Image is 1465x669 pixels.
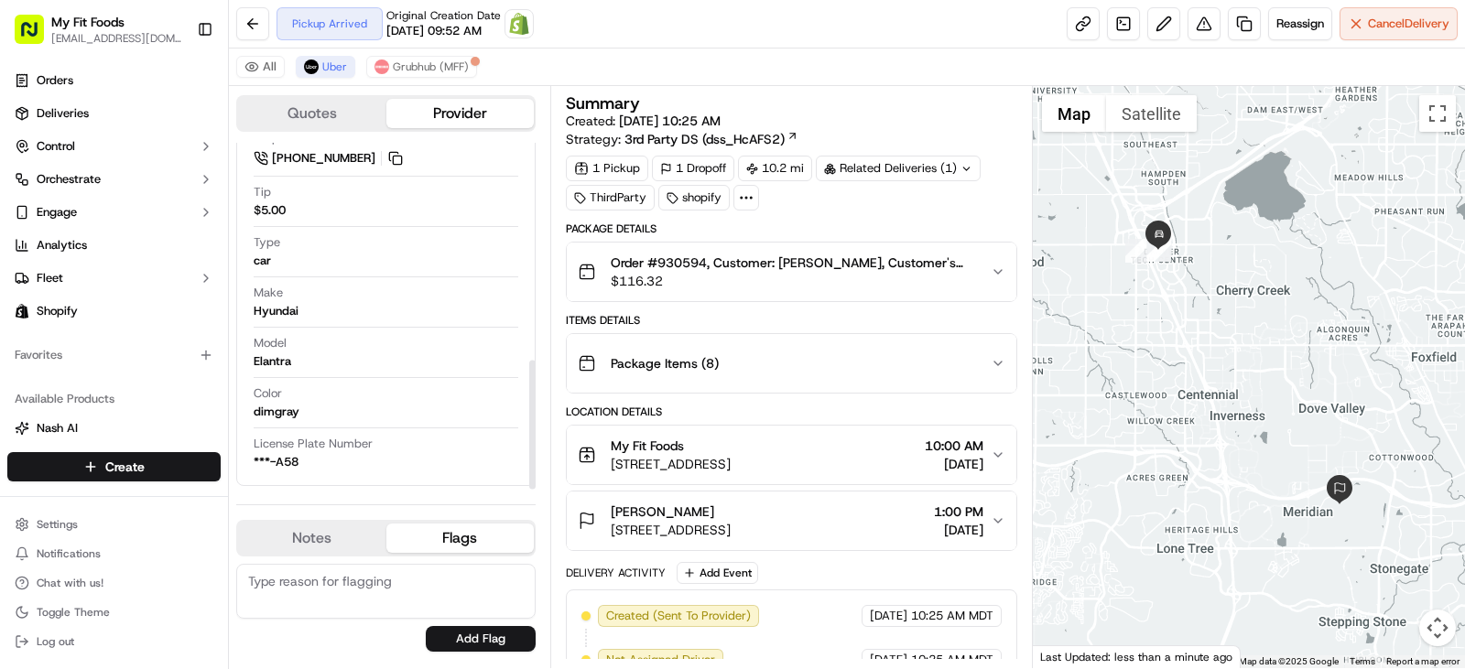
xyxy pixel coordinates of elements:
[18,18,55,55] img: Nash
[566,405,1017,419] div: Location Details
[18,175,51,208] img: 1736555255976-a54dd68f-1ca7-489b-9aae-adbdc363a1c4
[254,303,298,319] div: Hyundai
[870,652,907,668] span: [DATE]
[304,59,319,74] img: uber-new-logo.jpeg
[254,285,283,301] span: Make
[51,31,182,46] span: [EMAIL_ADDRESS][DOMAIN_NAME]
[129,453,222,468] a: Powered byPylon
[7,541,221,566] button: Notifications
[238,523,386,553] button: Notes
[296,56,355,78] button: Uber
[7,66,221,95] a: Orders
[254,385,282,402] span: Color
[652,156,734,181] div: 1 Dropoff
[236,56,285,78] button: All
[1042,95,1106,132] button: Show street map
[7,452,221,481] button: Create
[567,491,1016,550] button: [PERSON_NAME][STREET_ADDRESS]1:00 PM[DATE]
[284,234,333,256] button: See all
[870,608,907,624] span: [DATE]
[199,333,205,348] span: •
[624,130,798,148] a: 3rd Party DS (dss_HcAFS2)
[7,165,221,194] button: Orchestrate
[611,437,684,455] span: My Fit Foods
[566,95,640,112] h3: Summary
[1368,16,1449,32] span: Cancel Delivery
[37,334,51,349] img: 1736555255976-a54dd68f-1ca7-489b-9aae-adbdc363a1c4
[272,150,375,167] span: [PHONE_NUMBER]
[18,316,48,351] img: Wisdom Oko
[254,253,271,269] div: car
[1037,644,1098,668] a: Open this area in Google Maps (opens a new window)
[816,156,981,181] div: Related Deliveries (1)
[254,202,286,219] div: $5.00
[7,414,221,443] button: Nash AI
[7,340,221,370] div: Favorites
[7,599,221,625] button: Toggle Theme
[606,652,715,668] span: Not Assigned Driver
[51,13,125,31] button: My Fit Foods
[1147,238,1171,262] div: 7
[658,185,730,210] div: shopify
[911,652,993,668] span: 10:25 AM MDT
[173,409,294,427] span: API Documentation
[1106,95,1197,132] button: Show satellite imagery
[37,605,110,620] span: Toggle Theme
[738,156,812,181] div: 10.2 mi
[1146,238,1170,262] div: 4
[508,13,530,35] img: Shopify
[1125,239,1149,263] div: 2
[37,420,78,437] span: Nash AI
[254,148,406,168] button: [PHONE_NUMBER]
[82,175,300,193] div: Start new chat
[147,402,301,435] a: 💻API Documentation
[7,629,221,654] button: Log out
[677,562,758,584] button: Add Event
[37,72,73,89] span: Orders
[82,193,252,208] div: We're available if you need us!
[48,118,330,137] input: Got a question? Start typing here...
[386,23,482,39] span: [DATE] 09:52 AM
[934,502,983,521] span: 1:00 PM
[1037,644,1098,668] img: Google
[37,105,89,122] span: Deliveries
[606,608,751,624] span: Created (Sent To Provider)
[18,411,33,426] div: 📗
[37,138,75,155] span: Control
[386,8,501,23] span: Original Creation Date
[254,234,280,251] span: Type
[18,266,48,302] img: Wisdom Oko
[37,409,140,427] span: Knowledge Base
[11,402,147,435] a: 📗Knowledge Base
[37,517,78,532] span: Settings
[37,303,78,319] span: Shopify
[254,184,271,200] span: Tip
[566,156,648,181] div: 1 Pickup
[254,436,373,452] span: License Plate Number
[934,521,983,539] span: [DATE]
[7,99,221,128] a: Deliveries
[567,426,1016,484] button: My Fit Foods[STREET_ADDRESS]10:00 AM[DATE]
[7,570,221,596] button: Chat with us!
[37,285,51,299] img: 1736555255976-a54dd68f-1ca7-489b-9aae-adbdc363a1c4
[911,608,993,624] span: 10:25 AM MDT
[105,458,145,476] span: Create
[311,180,333,202] button: Start new chat
[37,204,77,221] span: Engage
[1419,610,1456,646] button: Map camera controls
[393,59,469,74] span: Grubhub (MFF)
[566,221,1017,236] div: Package Details
[18,73,333,103] p: Welcome 👋
[1268,7,1332,40] button: Reassign
[7,512,221,537] button: Settings
[505,9,534,38] a: Shopify
[566,130,798,148] div: Strategy:
[619,113,721,129] span: [DATE] 10:25 AM
[1033,645,1241,668] div: Last Updated: less than a minute ago
[386,99,535,128] button: Provider
[7,132,221,161] button: Control
[7,231,221,260] a: Analytics
[199,284,205,298] span: •
[611,272,976,290] span: $116.32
